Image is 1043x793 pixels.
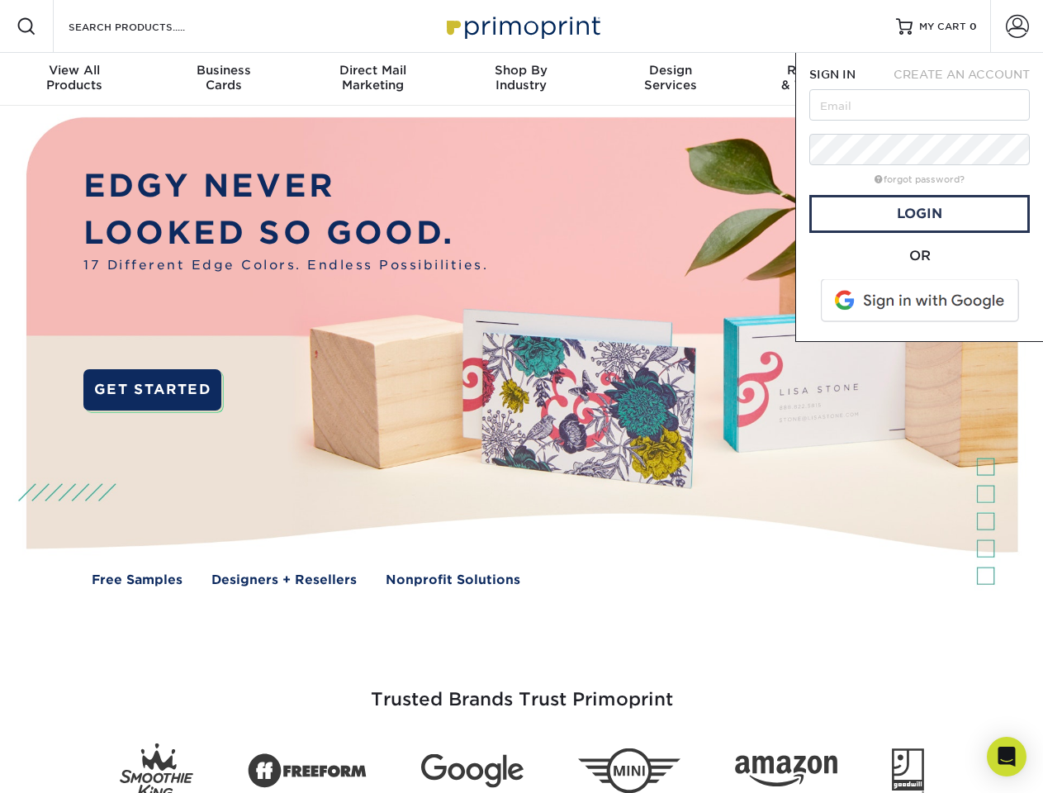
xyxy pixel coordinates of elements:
p: LOOKED SO GOOD. [83,210,488,257]
a: BusinessCards [149,53,297,106]
h3: Trusted Brands Trust Primoprint [39,649,1005,730]
div: Marketing [298,63,447,93]
a: GET STARTED [83,369,221,411]
div: Industry [447,63,595,93]
a: forgot password? [875,174,965,185]
div: Services [596,63,745,93]
p: EDGY NEVER [83,163,488,210]
span: SIGN IN [809,68,856,81]
input: Email [809,89,1030,121]
a: Nonprofit Solutions [386,571,520,590]
a: DesignServices [596,53,745,106]
input: SEARCH PRODUCTS..... [67,17,228,36]
img: Google [421,754,524,788]
span: Business [149,63,297,78]
span: MY CART [919,20,966,34]
span: Direct Mail [298,63,447,78]
span: Resources [745,63,894,78]
a: Resources& Templates [745,53,894,106]
a: Direct MailMarketing [298,53,447,106]
img: Amazon [735,756,837,787]
div: Cards [149,63,297,93]
img: Primoprint [439,8,604,44]
div: Open Intercom Messenger [987,737,1026,776]
span: Shop By [447,63,595,78]
iframe: Google Customer Reviews [4,743,140,787]
span: 0 [970,21,977,32]
a: Free Samples [92,571,183,590]
a: Shop ByIndustry [447,53,595,106]
span: 17 Different Edge Colors. Endless Possibilities. [83,256,488,275]
span: Design [596,63,745,78]
a: Login [809,195,1030,233]
span: CREATE AN ACCOUNT [894,68,1030,81]
img: Goodwill [892,748,924,793]
div: OR [809,246,1030,266]
a: Designers + Resellers [211,571,357,590]
div: & Templates [745,63,894,93]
